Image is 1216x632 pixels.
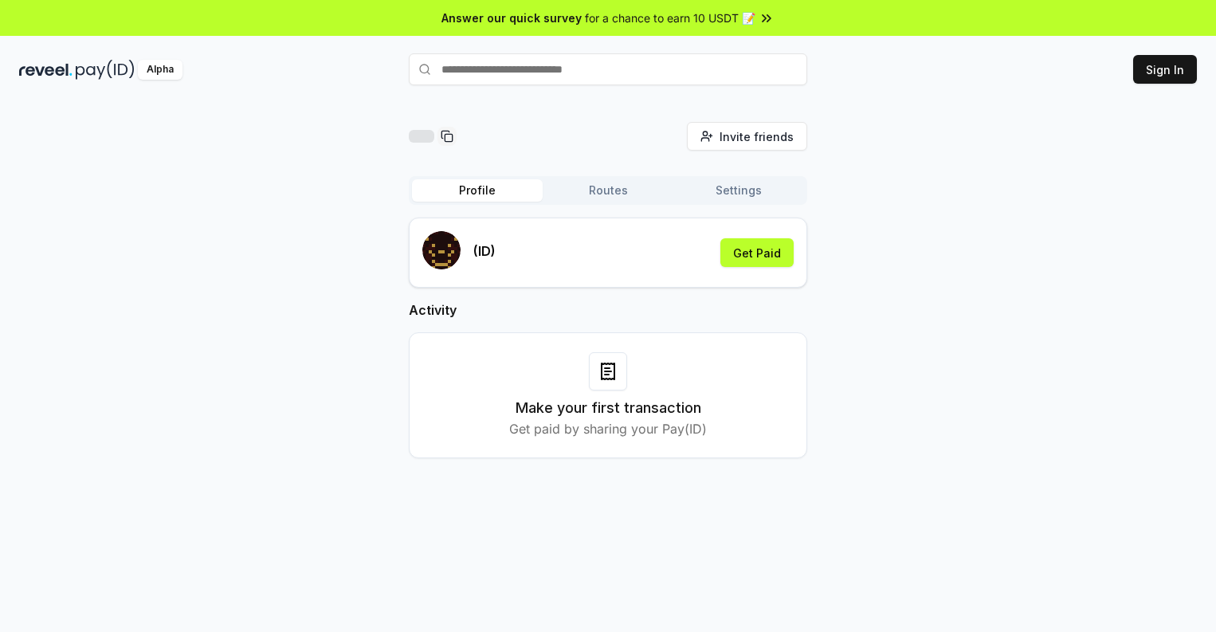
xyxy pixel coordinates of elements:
div: Alpha [138,60,182,80]
h2: Activity [409,300,807,320]
button: Routes [543,179,673,202]
span: for a chance to earn 10 USDT 📝 [585,10,755,26]
p: (ID) [473,241,496,261]
button: Get Paid [720,238,794,267]
p: Get paid by sharing your Pay(ID) [509,419,707,438]
span: Invite friends [720,128,794,145]
button: Profile [412,179,543,202]
button: Sign In [1133,55,1197,84]
img: reveel_dark [19,60,73,80]
h3: Make your first transaction [516,397,701,419]
span: Answer our quick survey [441,10,582,26]
button: Invite friends [687,122,807,151]
button: Settings [673,179,804,202]
img: pay_id [76,60,135,80]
